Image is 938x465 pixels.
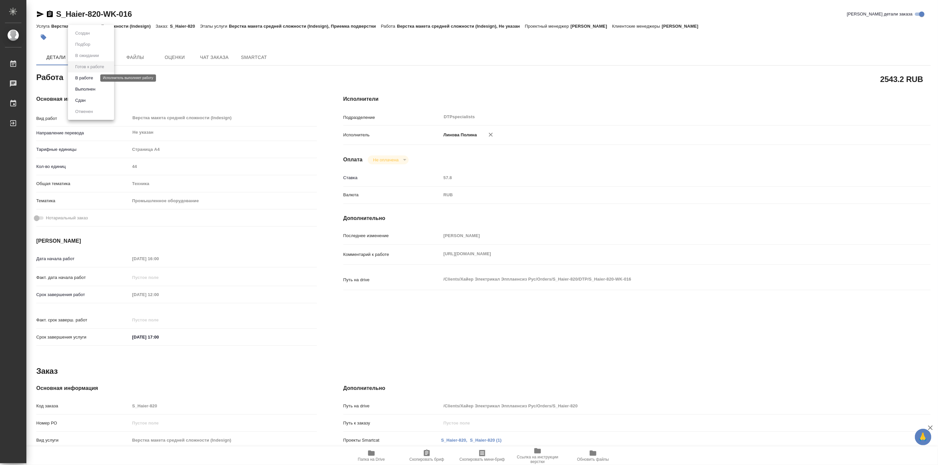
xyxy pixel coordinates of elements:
button: Подбор [73,41,92,48]
button: Создан [73,30,92,37]
button: Готов к работе [73,63,106,70]
button: В работе [73,74,95,82]
button: Сдан [73,97,87,104]
button: Отменен [73,108,95,115]
button: В ожидании [73,52,101,59]
button: Выполнен [73,86,97,93]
